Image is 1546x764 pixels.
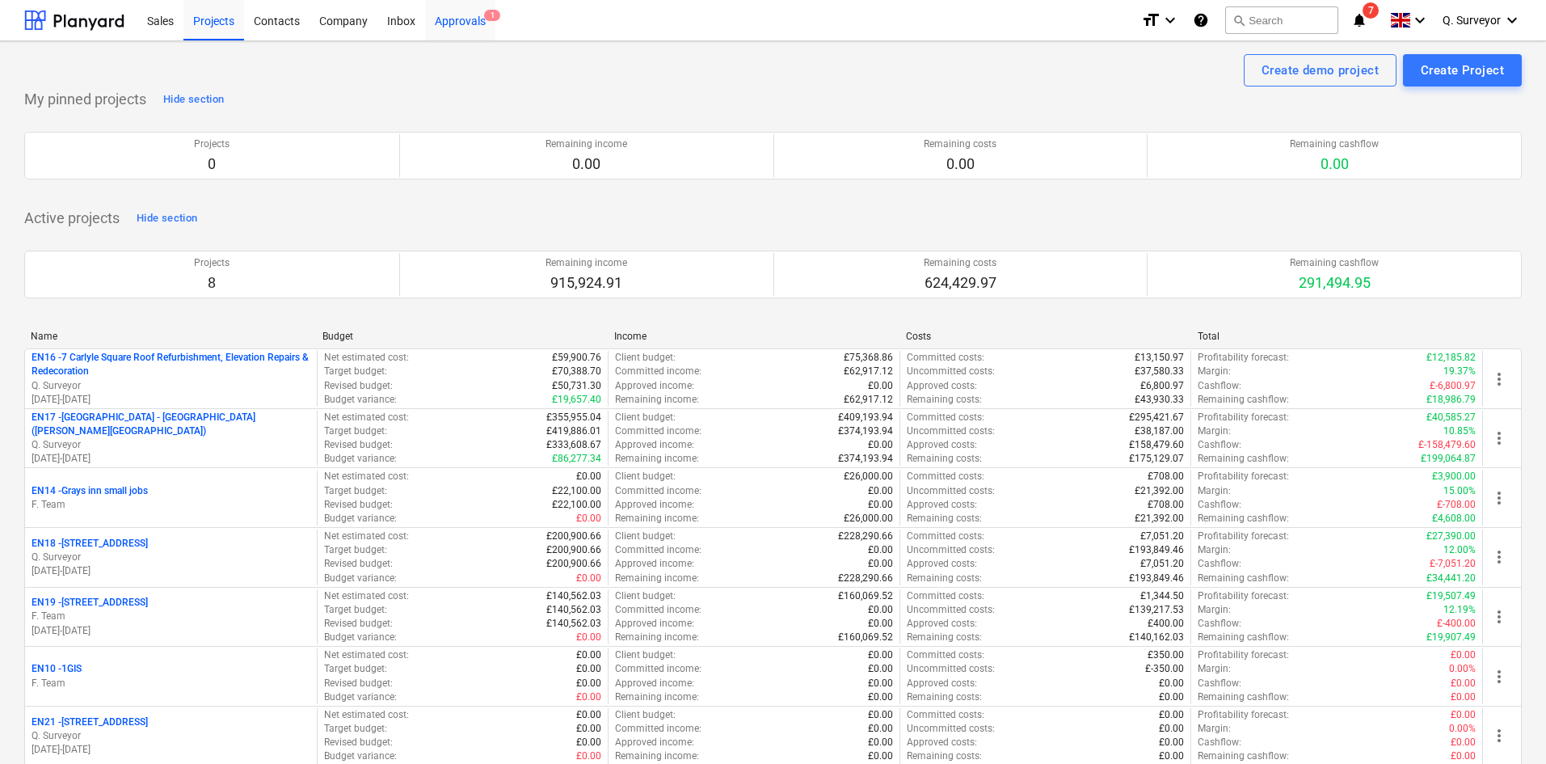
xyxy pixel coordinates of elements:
span: more_vert [1489,428,1509,448]
p: £19,907.49 [1426,631,1476,644]
p: Profitability forecast : [1198,708,1289,722]
p: £43,930.33 [1135,393,1184,407]
p: Remaining costs : [907,512,982,526]
button: Hide section [159,87,228,112]
p: £-350.00 [1145,662,1184,676]
p: £160,069.52 [838,589,893,603]
i: keyboard_arrow_down [1502,11,1522,30]
p: £374,193.94 [838,424,893,438]
p: £400.00 [1148,617,1184,631]
span: more_vert [1489,726,1509,745]
p: £193,849.46 [1129,572,1184,585]
button: Search [1225,6,1338,34]
div: Hide section [137,209,197,228]
p: EN18 - [STREET_ADDRESS] [32,537,148,551]
p: £0.00 [868,617,893,631]
p: Remaining costs [924,256,996,270]
p: £-7,051.20 [1430,557,1476,571]
button: Create demo project [1244,54,1396,87]
i: keyboard_arrow_down [1161,11,1180,30]
p: £1,344.50 [1140,589,1184,603]
p: £-708.00 [1437,498,1476,512]
p: Remaining income [546,256,627,270]
p: £419,886.01 [546,424,601,438]
p: £26,000.00 [844,470,893,483]
p: £0.00 [1159,690,1184,704]
p: Remaining income : [615,572,699,585]
p: Approved income : [615,736,694,749]
p: Profitability forecast : [1198,470,1289,483]
span: search [1232,14,1245,27]
div: EN16 -7 Carlyle Square Roof Refurbishment, Elevation Repairs & RedecorationQ. Surveyor[DATE]-[DATE] [32,351,310,407]
p: Margin : [1198,603,1231,617]
p: £0.00 [576,736,601,749]
p: Client budget : [615,411,676,424]
p: 624,429.97 [924,273,996,293]
p: £6,800.97 [1140,379,1184,393]
p: £140,562.03 [546,589,601,603]
p: Profitability forecast : [1198,530,1289,543]
p: 12.00% [1443,543,1476,557]
span: more_vert [1489,607,1509,627]
p: Q. Surveyor [32,438,310,452]
p: Remaining income : [615,749,699,763]
p: Client budget : [615,530,676,543]
p: Margin : [1198,722,1231,736]
p: Remaining costs : [907,631,982,644]
p: 915,924.91 [546,273,627,293]
div: Create Project [1421,60,1504,81]
p: £0.00 [576,749,601,763]
p: £22,100.00 [552,498,601,512]
p: [DATE] - [DATE] [32,564,310,578]
p: Net estimated cost : [324,530,409,543]
p: EN21 - [STREET_ADDRESS] [32,715,148,729]
p: £0.00 [868,736,893,749]
p: Net estimated cost : [324,589,409,603]
p: £75,368.86 [844,351,893,365]
p: £200,900.66 [546,543,601,557]
span: more_vert [1489,488,1509,508]
div: Total [1198,331,1476,342]
p: £0.00 [1451,648,1476,662]
p: Approved income : [615,677,694,690]
p: £228,290.66 [838,530,893,543]
p: 12.19% [1443,603,1476,617]
p: Budget variance : [324,512,397,526]
p: Committed income : [615,365,701,378]
p: £7,051.20 [1140,530,1184,543]
p: Approved costs : [907,736,977,749]
p: Cashflow : [1198,677,1241,690]
p: Approved costs : [907,498,977,512]
div: Name [31,331,310,342]
p: Remaining costs : [907,393,982,407]
p: Committed costs : [907,351,984,365]
p: £355,955.04 [546,411,601,424]
p: Remaining cashflow [1290,256,1379,270]
p: 0.00% [1449,662,1476,676]
i: keyboard_arrow_down [1410,11,1430,30]
p: F. Team [32,498,310,512]
p: £21,392.00 [1135,484,1184,498]
p: Remaining cashflow [1290,137,1379,151]
p: Remaining income [546,137,627,151]
div: EN14 -Grays inn small jobsF. Team [32,484,310,512]
p: Target budget : [324,662,387,676]
p: 15.00% [1443,484,1476,498]
p: £0.00 [1159,677,1184,690]
p: £0.00 [868,379,893,393]
p: Approved income : [615,617,694,631]
div: EN21 -[STREET_ADDRESS]Q. Surveyor[DATE]-[DATE] [32,715,310,757]
p: Cashflow : [1198,498,1241,512]
p: £3,900.00 [1432,470,1476,483]
span: Q. Surveyor [1443,14,1501,27]
div: EN18 -[STREET_ADDRESS]Q. Surveyor[DATE]-[DATE] [32,537,310,578]
p: [DATE] - [DATE] [32,743,310,757]
p: £-6,800.97 [1430,379,1476,393]
p: £0.00 [1159,736,1184,749]
p: £40,585.27 [1426,411,1476,424]
p: £0.00 [868,484,893,498]
p: Client budget : [615,648,676,662]
p: Margin : [1198,543,1231,557]
p: £140,162.03 [1129,631,1184,644]
p: Approved costs : [907,557,977,571]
